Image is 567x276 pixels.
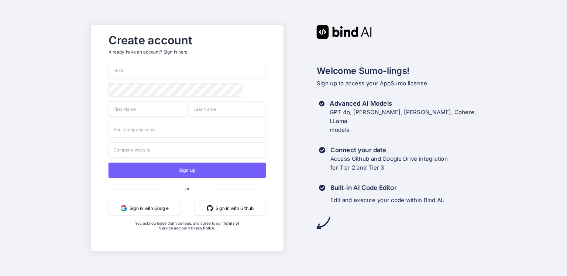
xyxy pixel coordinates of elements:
[316,64,476,77] h2: Welcome Sumo-lings!
[108,201,181,216] button: Sign in with Google
[108,63,266,78] input: Email
[316,25,372,39] img: Bind AI logo
[160,181,214,196] span: or
[159,221,239,230] a: Terms of Service
[108,142,266,158] input: Company website
[108,49,266,55] p: Already have an account?
[330,99,477,108] h3: Advanced AI Models
[316,216,330,230] img: arrow
[188,101,266,117] input: Last Name
[330,183,444,192] h3: Built-in AI Code Editor
[330,196,444,205] p: Edit and execute your code within Bind AI.
[195,201,266,216] button: Sign in with Github
[163,49,187,55] div: Sign in here
[108,35,266,45] h2: Create account
[108,122,266,137] input: Your company name
[207,205,213,211] img: github
[108,101,186,117] input: First Name
[330,154,448,172] p: Access Github and Google Drive integration for Tier 2 and Tier 3
[330,108,477,134] p: GPT 4o, [PERSON_NAME], [PERSON_NAME], Cohere, LLama models
[330,146,448,154] h3: Connect your data
[108,163,266,178] button: Sign up
[121,205,127,211] img: google
[188,226,215,231] a: Privacy Policy.
[316,79,476,88] p: Sign up to access your AppSumo license
[135,221,240,246] div: You acknowledge that you read, and agree to our and our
